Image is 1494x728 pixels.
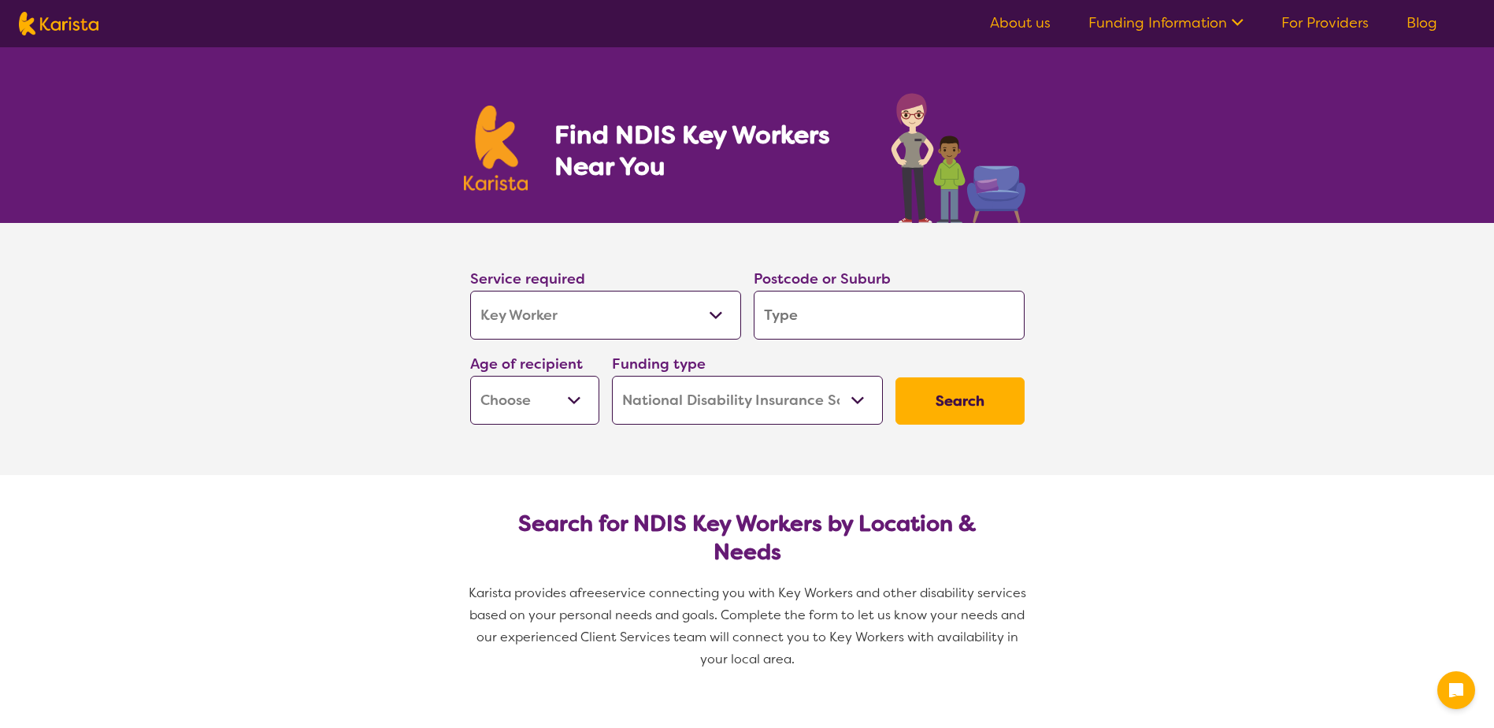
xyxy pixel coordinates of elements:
[483,510,1012,566] h2: Search for NDIS Key Workers by Location & Needs
[464,106,528,191] img: Karista logo
[469,585,577,601] span: Karista provides a
[895,377,1025,425] button: Search
[754,269,891,288] label: Postcode or Suburb
[19,12,98,35] img: Karista logo
[470,355,583,373] label: Age of recipient
[887,85,1031,223] img: key-worker
[1281,13,1369,32] a: For Providers
[990,13,1051,32] a: About us
[470,269,585,288] label: Service required
[612,355,706,373] label: Funding type
[1407,13,1437,32] a: Blog
[577,585,602,601] span: free
[469,585,1029,667] span: service connecting you with Key Workers and other disability services based on your personal need...
[1088,13,1244,32] a: Funding Information
[754,291,1025,340] input: Type
[554,119,859,182] h1: Find NDIS Key Workers Near You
